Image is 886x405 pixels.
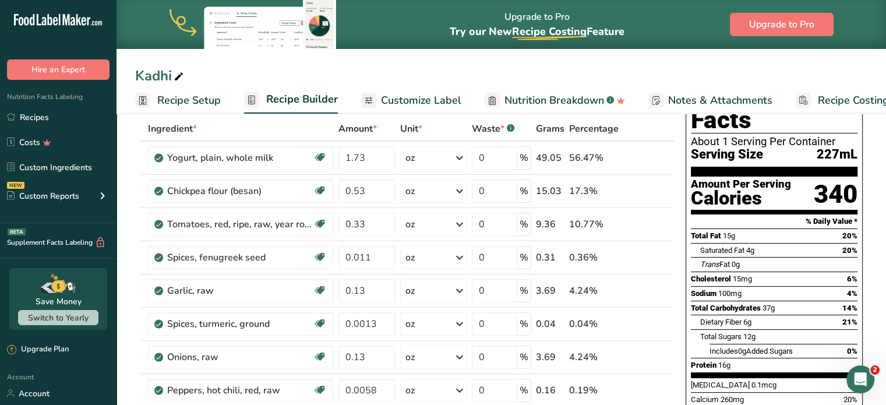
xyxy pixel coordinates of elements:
[847,347,857,355] span: 0%
[405,284,415,298] div: oz
[36,295,82,308] div: Save Money
[400,122,422,136] span: Unit
[721,395,744,404] span: 260mg
[504,93,604,108] span: Nutrition Breakdown
[148,122,197,136] span: Ingredient
[167,317,313,331] div: Spices, turmeric, ground
[361,87,461,114] a: Customize Label
[7,344,69,355] div: Upgrade Plan
[512,24,587,38] span: Recipe Costing
[536,284,564,298] div: 3.69
[691,274,731,283] span: Cholesterol
[700,332,742,341] span: Total Sugars
[691,179,791,190] div: Amount Per Serving
[7,182,24,189] div: NEW
[266,91,338,107] span: Recipe Builder
[472,122,514,136] div: Waste
[405,151,415,165] div: oz
[749,17,814,31] span: Upgrade to Pro
[648,87,772,114] a: Notes & Attachments
[817,147,857,162] span: 227mL
[870,365,880,375] span: 2
[842,246,857,255] span: 20%
[842,304,857,312] span: 14%
[244,86,338,114] a: Recipe Builder
[723,231,735,240] span: 15g
[569,184,619,198] div: 17.3%
[743,332,756,341] span: 12g
[536,383,564,397] div: 0.16
[135,87,221,114] a: Recipe Setup
[7,190,79,202] div: Custom Reports
[405,184,415,198] div: oz
[536,122,564,136] span: Grams
[718,361,730,369] span: 16g
[843,395,857,404] span: 20%
[691,304,761,312] span: Total Carbohydrates
[691,190,791,207] div: Calories
[814,179,857,210] div: 340
[450,1,624,49] div: Upgrade to Pro
[536,151,564,165] div: 49.05
[847,274,857,283] span: 6%
[157,93,221,108] span: Recipe Setup
[691,381,750,389] span: [MEDICAL_DATA]
[569,217,619,231] div: 10.77%
[536,217,564,231] div: 9.36
[536,317,564,331] div: 0.04
[668,93,772,108] span: Notes & Attachments
[485,87,625,114] a: Nutrition Breakdown
[691,289,716,298] span: Sodium
[700,260,719,269] i: Trans
[733,274,752,283] span: 15mg
[691,147,763,162] span: Serving Size
[167,251,313,265] div: Spices, fenugreek seed
[569,151,619,165] div: 56.47%
[700,246,744,255] span: Saturated Fat
[700,318,742,326] span: Dietary Fiber
[536,350,564,364] div: 3.69
[569,317,619,331] div: 0.04%
[709,347,793,355] span: Includes Added Sugars
[743,318,751,326] span: 6g
[691,136,857,147] div: About 1 Serving Per Container
[842,231,857,240] span: 20%
[536,184,564,198] div: 15.03
[167,383,313,397] div: Peppers, hot chili, red, raw
[842,318,857,326] span: 21%
[847,289,857,298] span: 4%
[738,347,746,355] span: 0g
[167,217,313,231] div: Tomatoes, red, ripe, raw, year round average
[746,246,754,255] span: 4g
[691,395,719,404] span: Calcium
[846,365,874,393] iframe: Intercom live chat
[691,361,716,369] span: Protein
[691,214,857,228] section: % Daily Value *
[8,228,26,235] div: BETA
[167,151,313,165] div: Yogurt, plain, whole milk
[763,304,775,312] span: 37g
[536,251,564,265] div: 0.31
[18,310,98,325] button: Switch to Yearly
[691,80,857,133] h1: Nutrition Facts
[405,217,415,231] div: oz
[167,284,313,298] div: Garlic, raw
[700,260,730,269] span: Fat
[569,122,619,136] span: Percentage
[405,317,415,331] div: oz
[405,251,415,265] div: oz
[405,383,415,397] div: oz
[691,231,721,240] span: Total Fat
[730,13,834,36] button: Upgrade to Pro
[167,184,313,198] div: Chickpea flour (besan)
[28,312,89,323] span: Switch to Yearly
[569,284,619,298] div: 4.24%
[732,260,740,269] span: 0g
[751,381,776,389] span: 0.1mcg
[338,122,377,136] span: Amount
[381,93,461,108] span: Customize Label
[718,289,742,298] span: 100mg
[569,350,619,364] div: 4.24%
[450,24,624,38] span: Try our New Feature
[405,350,415,364] div: oz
